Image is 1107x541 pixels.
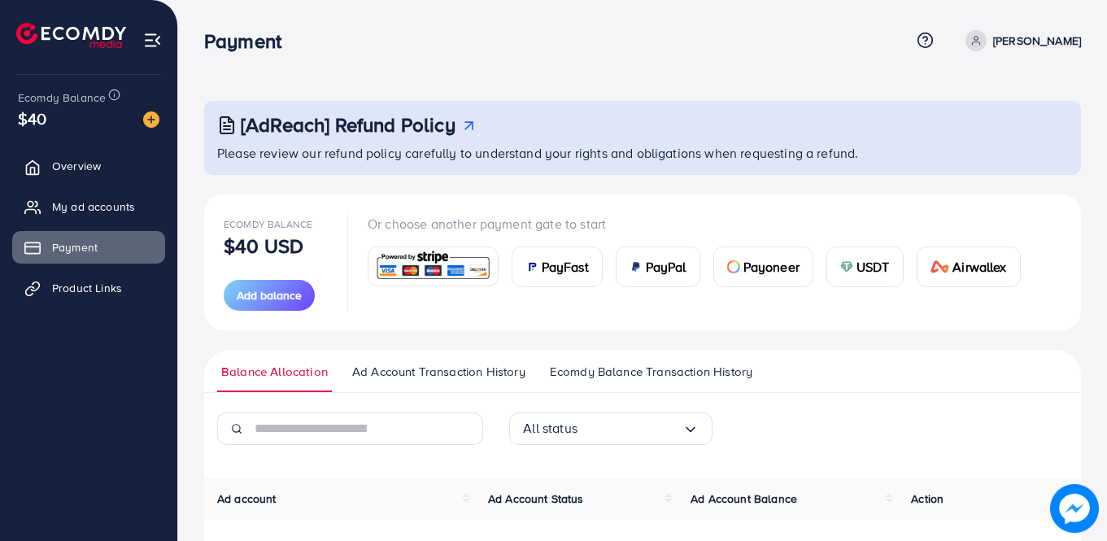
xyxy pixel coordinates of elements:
[224,280,315,311] button: Add balance
[856,257,890,277] span: USDT
[16,23,126,48] img: logo
[52,199,135,215] span: My ad accounts
[224,236,303,255] p: $40 USD
[368,247,499,286] a: card
[930,260,950,273] img: card
[952,257,1006,277] span: Airwallex
[630,260,643,273] img: card
[826,247,904,287] a: cardUSDT
[743,257,800,277] span: Payoneer
[691,491,797,507] span: Ad Account Balance
[993,31,1081,50] p: [PERSON_NAME]
[616,247,700,287] a: cardPayPal
[509,412,713,445] div: Search for option
[12,150,165,182] a: Overview
[143,31,162,50] img: menu
[959,30,1081,51] a: [PERSON_NAME]
[12,190,165,223] a: My ad accounts
[713,247,813,287] a: cardPayoneer
[12,231,165,264] a: Payment
[577,416,682,441] input: Search for option
[542,257,589,277] span: PayFast
[52,280,122,296] span: Product Links
[523,416,577,441] span: All status
[52,239,98,255] span: Payment
[221,363,328,381] span: Balance Allocation
[217,143,1071,163] p: Please review our refund policy carefully to understand your rights and obligations when requesti...
[917,247,1021,287] a: cardAirwallex
[217,491,277,507] span: Ad account
[52,158,101,174] span: Overview
[512,247,603,287] a: cardPayFast
[373,249,493,284] img: card
[352,363,525,381] span: Ad Account Transaction History
[143,111,159,128] img: image
[368,214,1034,233] p: Or choose another payment gate to start
[1053,487,1096,530] img: image
[237,287,302,303] span: Add balance
[727,260,740,273] img: card
[241,113,455,137] h3: [AdReach] Refund Policy
[550,363,752,381] span: Ecomdy Balance Transaction History
[18,107,46,130] span: $40
[224,217,312,231] span: Ecomdy Balance
[18,89,106,106] span: Ecomdy Balance
[646,257,686,277] span: PayPal
[488,491,584,507] span: Ad Account Status
[12,272,165,304] a: Product Links
[204,29,294,53] h3: Payment
[840,260,853,273] img: card
[525,260,538,273] img: card
[911,491,944,507] span: Action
